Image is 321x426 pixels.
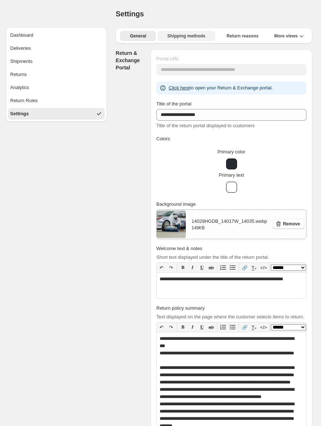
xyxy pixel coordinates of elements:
img: 14029HGDB_14017W_14035.webp [157,210,186,239]
button: </> [259,263,268,272]
button: T̲ₓ [249,263,259,272]
button: Remove [273,219,304,229]
span: Primary text [219,172,244,178]
div: Shipments [10,58,32,65]
div: Analytics [10,84,29,91]
span: Shipping methods [167,33,205,39]
button: Bullet list [228,322,237,332]
s: ab [209,265,214,270]
button: Dashboard [8,29,105,41]
button: ↶ [157,263,166,272]
span: Colors [156,136,170,141]
span: Background image [156,201,196,207]
span: Return policy summary [156,305,205,311]
span: to open your Return & Exchange portal. [169,85,273,91]
button: 𝑰 [188,322,197,332]
span: Primary color [217,149,245,154]
button: 🔗 [240,263,249,272]
button: 𝑰 [188,263,197,272]
button: ↷ [166,263,176,272]
span: 𝐔 [200,265,204,270]
span: Settings [116,10,144,18]
button: Analytics [8,82,105,93]
button: ↷ [166,322,176,332]
span: Return reasons [226,33,258,39]
button: More views [270,31,308,41]
button: </> [259,322,268,332]
button: ab [206,322,216,332]
button: Return Rules [8,95,105,106]
span: Short text displayed under the title of the return portal. [156,254,269,260]
s: ab [209,325,214,330]
button: 𝐔 [197,263,206,272]
a: Click here [169,85,190,91]
button: ↶ [157,322,166,332]
button: 🔗 [240,322,249,332]
button: Settings [8,108,105,120]
button: Shipments [8,56,105,67]
button: Bullet list [228,263,237,272]
span: General [130,33,146,39]
span: Remove [283,221,300,227]
div: 14029HGDB_14017W_14035.webp [192,218,267,231]
button: 𝐔 [197,322,206,332]
button: Returns [8,69,105,80]
button: Deliveries [8,43,105,54]
div: Return Rules [10,97,38,104]
span: Text displayed on the page where the customer selects items to return. [156,314,304,319]
button: T̲ₓ [249,322,259,332]
span: Title of the return portal displayed to customers [156,123,254,128]
button: Numbered list [218,263,228,272]
button: ab [206,263,216,272]
div: Returns [10,71,27,78]
span: Title of the portal [156,101,191,106]
span: Welcome text & notes [156,246,202,251]
button: Numbered list [218,322,228,332]
p: 149 KB [192,225,267,231]
span: 𝐔 [200,324,204,330]
span: Portal URL [156,56,180,61]
button: 𝐁 [178,263,188,272]
div: Dashboard [10,32,33,39]
span: More views [274,33,298,39]
div: Deliveries [10,45,31,52]
h3: Return & Exchange Portal [116,49,145,71]
button: 𝐁 [178,322,188,332]
div: Settings [10,110,29,117]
